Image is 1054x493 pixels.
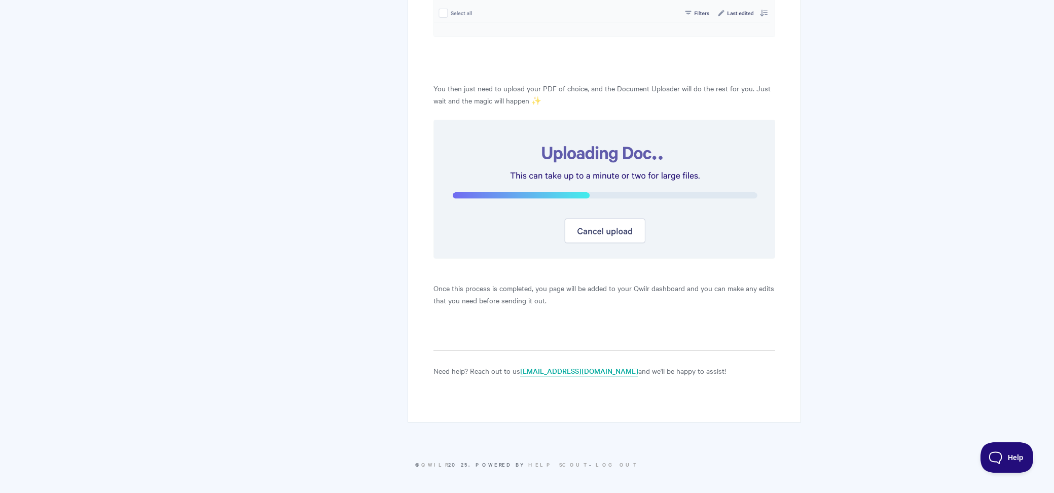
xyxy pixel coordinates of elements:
[421,461,448,468] a: Qwilr
[528,461,589,468] a: Help Scout
[253,460,801,469] p: © 2025. -
[433,82,775,107] p: You then just need to upload your PDF of choice, and the Document Uploader will do the rest for y...
[596,461,639,468] a: Log Out
[433,120,775,259] img: file-XiuSeFxUuH.png
[520,366,638,377] a: [EMAIL_ADDRESS][DOMAIN_NAME]
[980,442,1034,473] iframe: Toggle Customer Support
[476,461,589,468] span: Powered by
[433,365,775,377] p: Need help? Reach out to us and we'll be happy to assist!
[433,282,775,306] p: Once this process is completed, you page will be added to your Qwilr dashboard and you can make a...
